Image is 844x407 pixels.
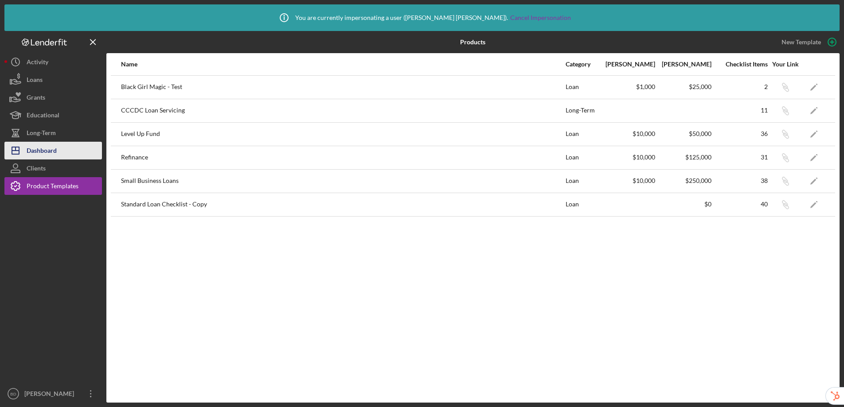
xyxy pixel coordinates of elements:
button: Loans [4,71,102,89]
div: 31 [712,154,768,161]
div: Dashboard [27,142,57,162]
b: Products [460,39,485,46]
text: BD [10,391,16,396]
div: $50,000 [656,130,711,137]
button: Educational [4,106,102,124]
div: Long-Term [27,124,56,144]
div: 40 [712,201,768,208]
div: Clients [27,159,46,179]
div: Level Up Fund [121,123,565,145]
button: Product Templates [4,177,102,195]
div: $10,000 [600,177,655,184]
button: BD[PERSON_NAME] [4,385,102,403]
div: Small Business Loans [121,170,565,192]
button: Activity [4,53,102,71]
div: Name [121,61,565,68]
button: New Template [776,35,840,49]
div: Loan [566,147,599,169]
div: Loan [566,123,599,145]
div: [PERSON_NAME] [22,385,80,405]
div: [PERSON_NAME] [656,61,711,68]
div: $25,000 [656,83,711,90]
div: $1,000 [600,83,655,90]
div: 36 [712,130,768,137]
button: Grants [4,89,102,106]
div: 2 [712,83,768,90]
button: Dashboard [4,142,102,159]
div: Category [566,61,599,68]
div: Loan [566,76,599,98]
div: Long-Term [566,100,599,122]
div: Grants [27,89,45,109]
div: Standard Loan Checklist - Copy [121,194,565,216]
div: 38 [712,177,768,184]
button: Long-Term [4,124,102,142]
div: $0 [656,201,711,208]
div: Black Girl Magic - Test [121,76,565,98]
div: Loan [566,194,599,216]
a: Cancel Impersonation [510,14,571,21]
div: $10,000 [600,130,655,137]
div: $250,000 [656,177,711,184]
div: Loans [27,71,43,91]
div: You are currently impersonating a user ( [PERSON_NAME] [PERSON_NAME] ). [273,7,571,29]
div: CCCDC Loan Servicing [121,100,565,122]
div: Checklist Items [712,61,768,68]
div: [PERSON_NAME] [600,61,655,68]
div: Activity [27,53,48,73]
div: Product Templates [27,177,78,197]
div: Refinance [121,147,565,169]
div: Loan [566,170,599,192]
button: Clients [4,159,102,177]
div: Your Link [769,61,802,68]
div: $10,000 [600,154,655,161]
div: Educational [27,106,59,126]
div: $125,000 [656,154,711,161]
div: 11 [712,107,768,114]
div: New Template [781,35,821,49]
